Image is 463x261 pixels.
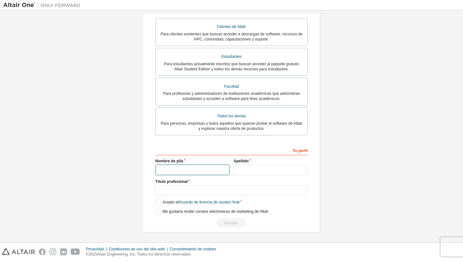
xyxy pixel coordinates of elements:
font: 2025 [89,252,97,256]
font: Consentimiento de cookies [170,247,216,251]
font: Para profesores y administradores de instituciones académicas que administran estudiantes y acced... [163,91,300,101]
font: Clientes de Altair [217,24,246,29]
img: Altair Uno [3,2,84,8]
font: Título profesional [155,179,188,184]
img: facebook.svg [39,248,46,255]
font: Todos los demás [217,114,246,118]
font: © [86,252,89,256]
font: Para personas, empresas y todos aquellos que quieran probar el software de Altair y explorar nues... [161,121,302,131]
font: Tu perfil [293,148,308,153]
img: instagram.svg [50,248,56,255]
font: Estudiantes [222,54,242,59]
img: youtube.svg [71,248,80,255]
font: Facultad [224,84,239,89]
font: Acepto el [162,200,178,204]
font: Para estudiantes actualmente inscritos que buscan acceder al paquete gratuito Altair Student Edit... [164,62,299,71]
font: Para clientes existentes que buscan acceder a descargas de software, recursos de HPC, comunidad, ... [160,32,303,41]
font: Altair Engineering, Inc. Todos los derechos reservados. [97,252,191,256]
img: linkedin.svg [60,248,67,255]
font: Condiciones de uso del sitio web [109,247,165,251]
font: Nombre de pila [155,159,183,163]
font: Apellido [233,159,249,163]
font: Acuerdo de licencia de usuario final [178,200,239,204]
div: Lea y acepte el EULA para continuar [155,218,308,228]
img: altair_logo.svg [2,248,35,255]
font: Privacidad [86,247,104,251]
font: Me gustaría recibir correos electrónicos de marketing de Altair [162,209,268,214]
